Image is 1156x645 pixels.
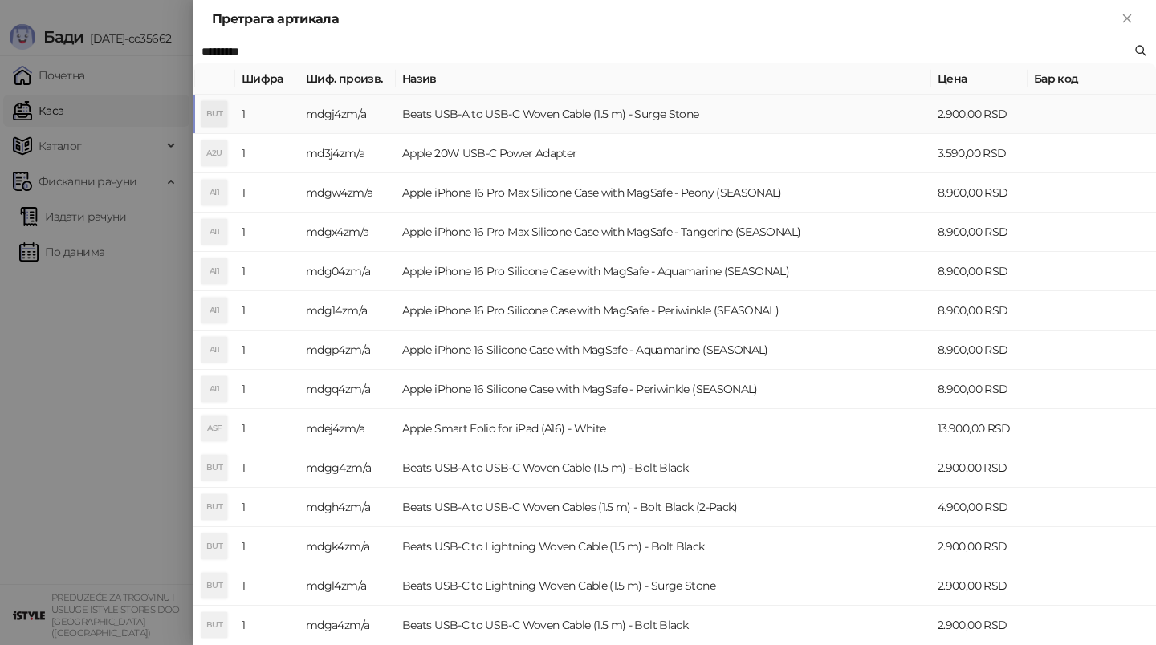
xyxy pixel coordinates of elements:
td: Beats USB-C to USB-C Woven Cable (1.5 m) - Bolt Black [396,606,931,645]
td: 1 [235,370,299,409]
td: Apple iPhone 16 Silicone Case with MagSafe - Aquamarine (SEASONAL) [396,331,931,370]
th: Назив [396,63,931,95]
td: 8.900,00 RSD [931,213,1028,252]
td: 1 [235,173,299,213]
div: A2U [201,140,227,166]
td: mdgq4zm/a [299,370,396,409]
div: BUT [201,494,227,520]
div: BUT [201,533,227,559]
td: 1 [235,409,299,448]
td: mdgh4zm/a [299,488,396,527]
td: mdg04zm/a [299,252,396,291]
td: 2.900,00 RSD [931,95,1028,134]
td: mdg14zm/a [299,291,396,331]
td: Apple iPhone 16 Silicone Case with MagSafe - Periwinkle (SEASONAL) [396,370,931,409]
th: Шиф. произв. [299,63,396,95]
div: BUT [201,101,227,127]
td: Beats USB-C to Lightning Woven Cable (1.5 m) - Surge Stone [396,566,931,606]
div: AI1 [201,337,227,363]
td: mdgj4zm/a [299,95,396,134]
td: mdgp4zm/a [299,331,396,370]
td: 2.900,00 RSD [931,527,1028,566]
td: 1 [235,213,299,252]
td: mdga4zm/a [299,606,396,645]
td: 2.900,00 RSD [931,606,1028,645]
td: Apple iPhone 16 Pro Silicone Case with MagSafe - Aquamarine (SEASONAL) [396,252,931,291]
div: ASF [201,416,227,441]
td: Apple 20W USB-C Power Adapter [396,134,931,173]
td: 1 [235,291,299,331]
td: Apple Smart Folio for iPad (A16) - White [396,409,931,448]
td: Apple iPhone 16 Pro Silicone Case with MagSafe - Periwinkle (SEASONAL) [396,291,931,331]
td: 1 [235,252,299,291]
div: BUT [201,612,227,638]
td: mdgw4zm/a [299,173,396,213]
td: 3.590,00 RSD [931,134,1028,173]
th: Цена [931,63,1028,95]
td: 2.900,00 RSD [931,566,1028,606]
td: 2.900,00 RSD [931,448,1028,488]
td: 1 [235,95,299,134]
td: 1 [235,566,299,606]
div: AI1 [201,219,227,245]
td: Beats USB-A to USB-C Woven Cable (1.5 m) - Bolt Black [396,448,931,488]
td: mdgk4zm/a [299,527,396,566]
div: BUT [201,573,227,598]
td: 13.900,00 RSD [931,409,1028,448]
div: Претрага артикала [212,10,1117,29]
td: Beats USB-A to USB-C Woven Cables (1.5 m) - Bolt Black (2-Pack) [396,488,931,527]
td: Apple iPhone 16 Pro Max Silicone Case with MagSafe - Tangerine (SEASONAL) [396,213,931,252]
td: Beats USB-C to Lightning Woven Cable (1.5 m) - Bolt Black [396,527,931,566]
td: 8.900,00 RSD [931,173,1028,213]
td: mdgx4zm/a [299,213,396,252]
td: Beats USB-A to USB-C Woven Cable (1.5 m) - Surge Stone [396,95,931,134]
div: AI1 [201,376,227,402]
td: 8.900,00 RSD [931,370,1028,409]
td: 8.900,00 RSD [931,252,1028,291]
td: 1 [235,488,299,527]
div: AI1 [201,180,227,205]
td: 1 [235,448,299,488]
td: 8.900,00 RSD [931,331,1028,370]
td: md3j4zm/a [299,134,396,173]
button: Close [1117,10,1137,29]
th: Шифра [235,63,299,95]
td: mdej4zm/a [299,409,396,448]
td: Apple iPhone 16 Pro Max Silicone Case with MagSafe - Peony (SEASONAL) [396,173,931,213]
td: mdgl4zm/a [299,566,396,606]
div: AI1 [201,298,227,323]
div: AI1 [201,258,227,284]
th: Бар код [1028,63,1156,95]
td: 1 [235,606,299,645]
td: 1 [235,527,299,566]
td: 4.900,00 RSD [931,488,1028,527]
td: mdgg4zm/a [299,448,396,488]
td: 1 [235,331,299,370]
div: BUT [201,455,227,481]
td: 8.900,00 RSD [931,291,1028,331]
td: 1 [235,134,299,173]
